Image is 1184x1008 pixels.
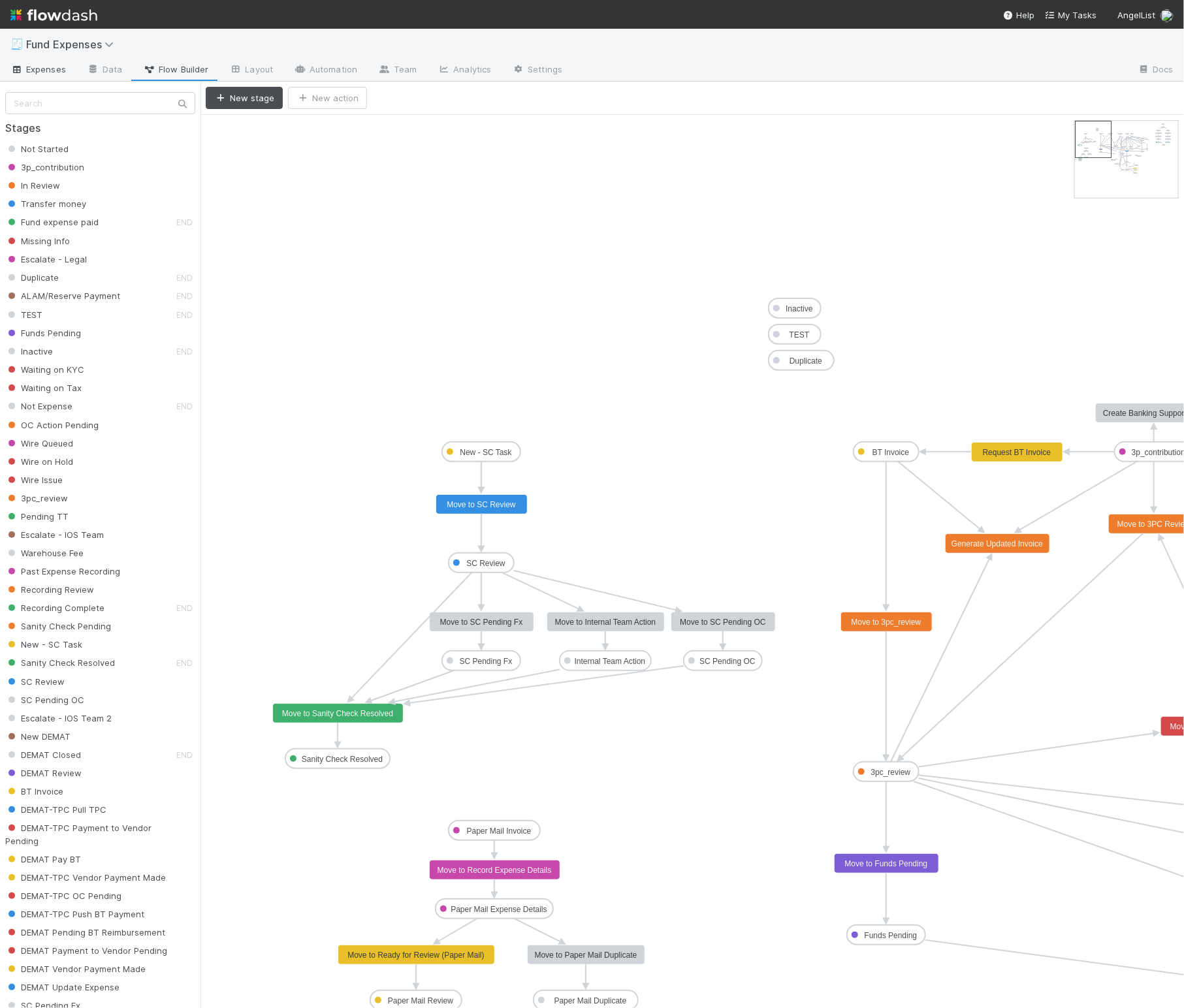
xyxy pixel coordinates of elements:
text: Internal Team Action [575,657,646,666]
span: 3pc_review [5,493,68,503]
span: Warehouse Fee [5,548,84,558]
text: Duplicate [790,356,822,366]
text: Request BT Invoice [983,448,1051,457]
span: DEMAT Pending BT Reimbursement [5,927,165,937]
text: BT Invoice [872,448,910,457]
span: DEMAT Vendor Payment Made [5,964,146,974]
span: DEMAT-TPC Vendor Payment Made [5,872,166,883]
div: Help [1003,8,1034,22]
a: Flow Builder [133,60,219,81]
text: New - SC Task [460,448,512,457]
span: Duplicate [5,272,59,283]
text: Generate Updated Invoice [952,539,1043,548]
input: Search [5,92,195,114]
a: Docs [1127,60,1184,81]
span: Fund Expenses [26,38,120,51]
span: Wire Issue [5,475,63,485]
text: Move to Ready for Review (Paper Mail) [347,951,484,960]
span: Recording Complete [5,603,104,613]
span: DEMAT-TPC OC Pending [5,890,121,901]
small: END [176,217,193,227]
span: Funds Pending [5,328,81,338]
span: BT Invoice [5,786,63,796]
span: SC Pending OC [5,695,84,705]
a: Settings [502,60,573,81]
span: DEMAT Pay BT [5,854,81,864]
small: END [176,658,193,668]
span: DEMAT Review [5,768,82,778]
span: Missing Info [5,236,70,246]
text: Funds Pending [865,931,918,940]
text: Move to Record Expense Details [438,866,552,875]
small: END [176,402,193,411]
span: Sanity Check Resolved [5,657,115,668]
span: Waiting on Tax [5,383,82,393]
span: Escalate - IOS Team [5,529,104,540]
a: Layout [219,60,283,81]
span: OC Action Pending [5,420,99,430]
span: Sanity Check Pending [5,621,111,631]
span: Escalate - IOS Team 2 [5,713,112,723]
button: New stage [206,87,283,109]
text: TEST [790,330,810,339]
span: DEMAT Update Expense [5,982,120,992]
span: My Tasks [1045,10,1096,20]
text: 3pc_review [871,768,911,777]
text: Paper Mail Invoice [467,827,532,836]
span: Flow Builder [143,63,208,76]
text: Move to Internal Team Action [555,618,656,627]
text: SC Review [466,559,505,568]
span: Waiting on KYC [5,364,84,375]
span: 🧾 [10,39,24,50]
text: Move to Funds Pending [845,859,928,868]
a: Team [368,60,427,81]
text: Move to Sanity Check Resolved [282,709,393,718]
text: Move to SC Pending Fx [440,618,523,627]
small: END [176,347,193,356]
span: In Review [5,180,60,191]
h2: Stages [5,122,195,134]
span: Escalate - Legal [5,254,87,264]
text: SC Pending Fx [460,657,513,666]
button: New action [288,87,367,109]
text: Paper Mail Expense Details [451,905,547,914]
a: My Tasks [1045,8,1096,22]
small: END [176,603,193,613]
span: New - SC Task [5,639,82,650]
span: Recording Review [5,584,94,595]
text: Paper Mail Duplicate [554,996,627,1005]
img: avatar_93b89fca-d03a-423a-b274-3dd03f0a621f.png [1160,9,1174,22]
span: DEMAT-TPC Push BT Payment [5,909,144,919]
text: Move to 3pc_review [852,618,921,627]
span: 3p_contribution [5,162,84,172]
small: END [176,273,193,283]
span: Inactive [5,346,53,356]
span: Pending TT [5,511,69,522]
img: logo-inverted-e16ddd16eac7371096b0.svg [10,4,97,26]
a: Automation [283,60,368,81]
span: Wire Queued [5,438,73,449]
text: Paper Mail Review [388,996,453,1005]
span: DEMAT Closed [5,749,81,760]
small: END [176,310,193,320]
a: Analytics [427,60,502,81]
span: Fund expense paid [5,217,99,227]
span: DEMAT Payment to Vendor Pending [5,945,167,956]
span: TEST [5,309,42,320]
text: Move to Paper Mail Duplicate [535,951,637,960]
span: Not Started [5,144,69,154]
span: New DEMAT [5,731,71,742]
small: END [176,750,193,760]
text: SC Pending OC [699,657,756,666]
text: Move to SC Review [447,500,516,509]
small: END [176,291,193,301]
span: DEMAT-TPC Pull TPC [5,804,106,815]
text: Inactive [786,304,813,313]
span: Wire on Hold [5,456,73,467]
text: Move to SC Pending OC [680,618,766,627]
text: Sanity Check Resolved [302,755,383,764]
span: DEMAT-TPC Payment to Vendor Pending [5,823,152,846]
a: Data [76,60,133,81]
span: ALAM/Reserve Payment [5,291,120,301]
span: Expenses [10,63,66,76]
